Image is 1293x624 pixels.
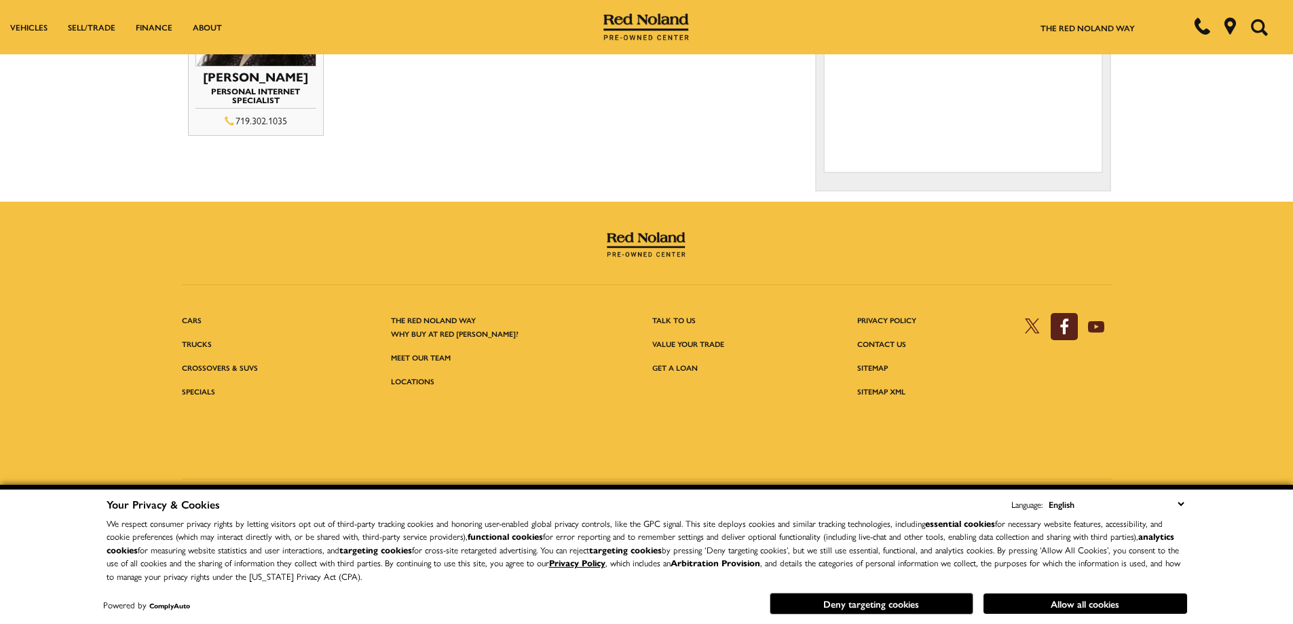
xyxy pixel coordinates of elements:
strong: Arbitration Provision [671,556,760,569]
img: Red Noland Pre-Owned [603,14,689,41]
div: 719.302.1035 [195,112,316,128]
a: Sitemap [857,363,888,373]
a: Meet Our Team [391,352,451,363]
div: Language: [1011,500,1043,509]
a: The Red Noland Way [391,315,476,325]
a: Open Youtube-play in a new window [1083,313,1110,340]
button: Allow all cookies [983,593,1187,614]
a: Specials [182,386,215,397]
h4: Personal Internet Specialist [195,87,316,109]
a: Talk to Us [652,315,696,325]
h3: [PERSON_NAME] [195,70,316,84]
a: Cars [182,315,202,325]
a: Privacy Policy [549,556,605,569]
span: Your Privacy & Cookies [107,496,220,512]
a: Get A Loan [652,363,698,373]
iframe: Dealer location map [831,60,1095,162]
a: Privacy Policy [857,315,916,325]
a: Open Facebook in a new window [1051,313,1078,340]
a: Red Noland Pre-Owned [603,18,689,32]
a: Open Twitter in a new window [1019,312,1046,339]
a: ComplyAuto [149,601,190,610]
a: Why Buy at Red [PERSON_NAME]? [391,329,519,339]
img: Red Noland Pre-Owned [607,232,686,257]
button: Open the search field [1245,1,1273,54]
a: The Red Noland Way [1041,22,1135,34]
strong: analytics cookies [107,530,1174,556]
a: Value Your Trade [652,339,724,349]
a: Crossovers & SUVs [182,363,258,373]
strong: targeting cookies [339,543,412,556]
strong: targeting cookies [589,543,662,556]
p: We respect consumer privacy rights by letting visitors opt out of third-party tracking cookies an... [107,517,1187,583]
select: Language Select [1045,496,1187,512]
strong: essential cookies [925,517,995,530]
a: Locations [391,376,434,386]
a: Trucks [182,339,212,349]
a: Sitemap XML [857,386,905,397]
button: Deny targeting cookies [770,593,973,614]
strong: functional cookies [468,530,543,543]
a: Contact Us [857,339,906,349]
div: Powered by [103,601,190,610]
